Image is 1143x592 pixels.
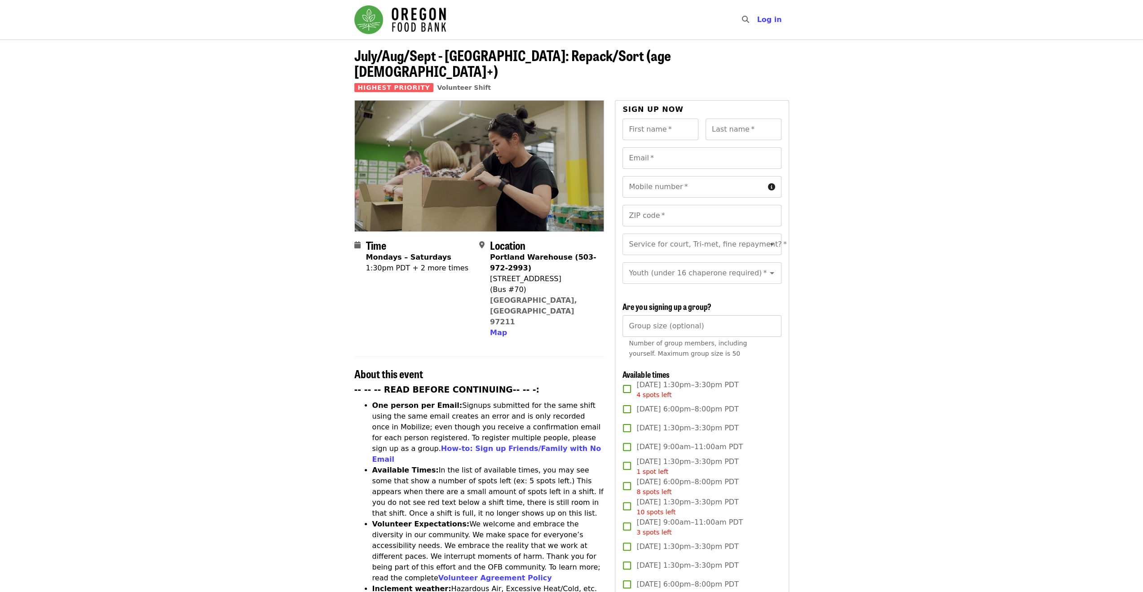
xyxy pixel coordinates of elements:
[490,284,597,295] div: (Bus #70)
[366,253,451,261] strong: Mondays – Saturdays
[636,541,738,552] span: [DATE] 1:30pm–3:30pm PDT
[355,101,604,231] img: July/Aug/Sept - Portland: Repack/Sort (age 8+) organized by Oregon Food Bank
[354,366,423,381] span: About this event
[490,274,597,284] div: [STREET_ADDRESS]
[706,119,781,140] input: Last name
[636,488,671,495] span: 8 spots left
[622,119,698,140] input: First name
[629,340,747,357] span: Number of group members, including yourself. Maximum group size is 50
[622,105,684,114] span: Sign up now
[622,147,781,169] input: Email
[754,9,761,31] input: Search
[636,442,743,452] span: [DATE] 9:00am–11:00am PDT
[741,15,749,24] i: search icon
[354,83,434,92] span: Highest Priority
[372,520,470,528] strong: Volunteer Expectations:
[372,466,439,474] strong: Available Times:
[490,237,525,253] span: Location
[636,517,743,537] span: [DATE] 9:00am–11:00am PDT
[766,238,778,251] button: Open
[636,404,738,415] span: [DATE] 6:00pm–8:00pm PDT
[366,237,386,253] span: Time
[622,315,781,337] input: [object Object]
[490,327,507,338] button: Map
[372,519,605,583] li: We welcome and embrace the diversity in our community. We make space for everyone’s accessibility...
[490,253,596,272] strong: Portland Warehouse (503-972-2993)
[768,183,775,191] i: circle-info icon
[354,5,446,34] img: Oregon Food Bank - Home
[354,241,361,249] i: calendar icon
[757,15,781,24] span: Log in
[437,84,491,91] a: Volunteer Shift
[372,400,605,465] li: Signups submitted for the same shift using the same email creates an error and is only recorded o...
[366,263,468,274] div: 1:30pm PDT + 2 more times
[479,241,485,249] i: map-marker-alt icon
[490,296,577,326] a: [GEOGRAPHIC_DATA], [GEOGRAPHIC_DATA] 97211
[750,11,789,29] button: Log in
[490,328,507,337] span: Map
[622,300,711,312] span: Are you signing up a group?
[636,391,671,398] span: 4 spots left
[766,267,778,279] button: Open
[636,497,738,517] span: [DATE] 1:30pm–3:30pm PDT
[636,456,738,477] span: [DATE] 1:30pm–3:30pm PDT
[354,385,539,394] strong: -- -- -- READ BEFORE CONTINUING-- -- -:
[636,508,675,516] span: 10 spots left
[636,423,738,433] span: [DATE] 1:30pm–3:30pm PDT
[622,176,764,198] input: Mobile number
[636,380,738,400] span: [DATE] 1:30pm–3:30pm PDT
[636,477,738,497] span: [DATE] 6:00pm–8:00pm PDT
[438,574,552,582] a: Volunteer Agreement Policy
[622,368,669,380] span: Available times
[636,529,671,536] span: 3 spots left
[636,579,738,590] span: [DATE] 6:00pm–8:00pm PDT
[372,444,601,464] a: How-to: Sign up Friends/Family with No Email
[372,465,605,519] li: In the list of available times, you may see some that show a number of spots left (ex: 5 spots le...
[354,44,671,81] span: July/Aug/Sept - [GEOGRAPHIC_DATA]: Repack/Sort (age [DEMOGRAPHIC_DATA]+)
[622,205,781,226] input: ZIP code
[372,401,463,410] strong: One person per Email:
[636,560,738,571] span: [DATE] 1:30pm–3:30pm PDT
[636,468,668,475] span: 1 spot left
